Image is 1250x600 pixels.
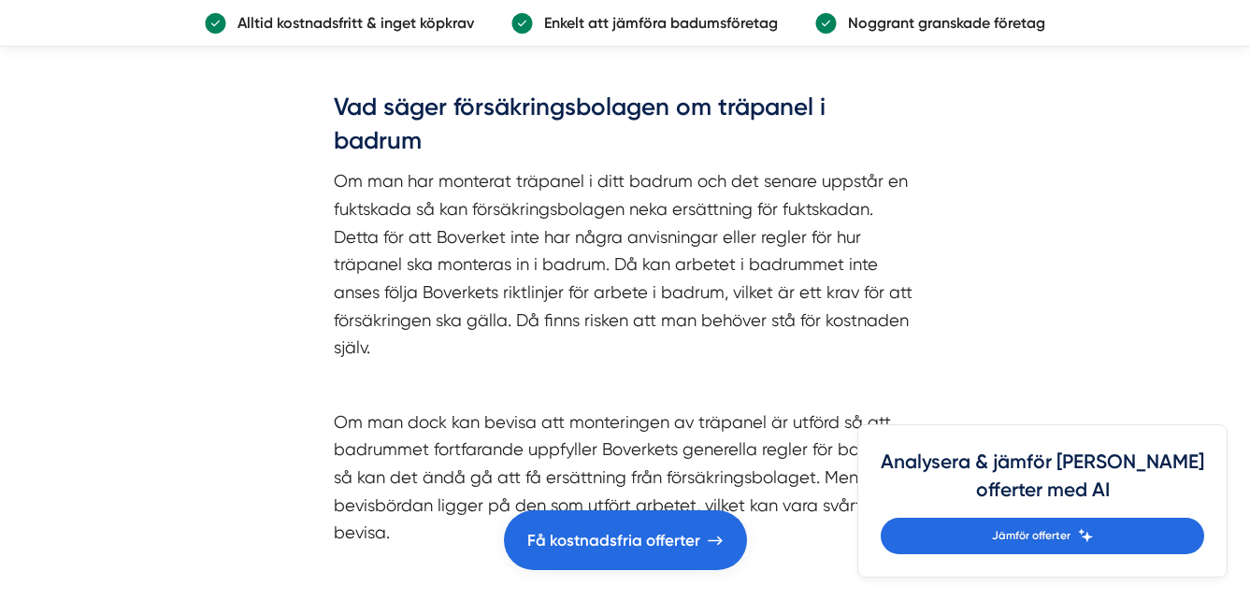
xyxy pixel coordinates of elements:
a: Jämför offerter [881,518,1204,554]
p: Noggrant granskade företag [837,11,1045,35]
p: Om man har monterat träpanel i ditt badrum och det senare uppstår en fuktskada så kan försäkrings... [334,167,917,362]
p: Om man dock kan bevisa att monteringen av träpanel är utförd så att badrummet fortfarande uppfyll... [334,408,917,547]
span: Få kostnadsfria offerter [527,528,700,553]
p: Enkelt att jämföra badumsföretag [533,11,778,35]
h3: Vad säger försäkringsbolagen om träpanel i badrum [334,91,917,167]
p: Alltid kostnadsfritt & inget köpkrav [226,11,474,35]
h4: Analysera & jämför [PERSON_NAME] offerter med AI [881,448,1204,518]
span: Jämför offerter [992,527,1070,545]
a: Få kostnadsfria offerter [504,510,747,570]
